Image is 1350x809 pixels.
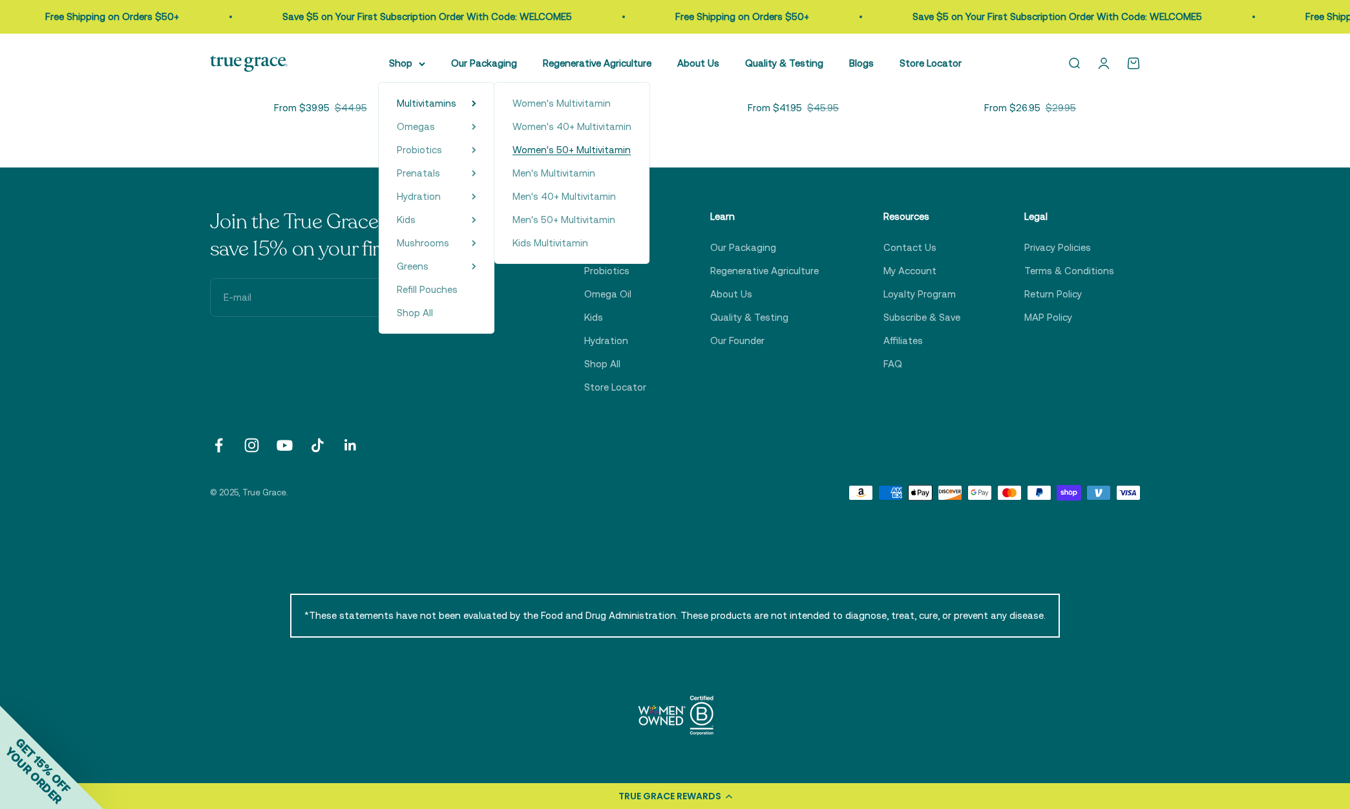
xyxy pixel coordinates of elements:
a: About Us [677,58,719,69]
span: Kids Multivitamin [512,237,588,248]
span: Prenatals [397,167,440,178]
p: Resources [883,209,960,224]
a: Shop All [397,305,476,321]
span: Refill Pouches [397,284,458,295]
a: Kids Multivitamin [512,235,631,251]
sale-price: From $39.95 [274,100,330,116]
a: Men's 50+ Multivitamin [512,212,631,228]
a: Privacy Policies [1024,240,1091,255]
a: Follow on LinkedIn [342,437,359,454]
a: Kids [584,310,603,325]
a: Our Founder [710,333,765,349]
span: Shop All [397,307,433,318]
a: Women's 40+ Multivitamin [512,119,631,135]
summary: Mushrooms [397,235,476,251]
span: Kids [397,214,416,225]
a: Women's Multivitamin [512,96,631,111]
div: TRUE GRACE REWARDS [618,790,721,803]
p: Learn [710,209,819,224]
a: Probiotics [584,263,629,279]
span: Men's 50+ Multivitamin [512,214,615,225]
compare-at-price: $29.95 [1046,100,1076,116]
a: Free Shipping on Orders $50+ [45,11,179,22]
sale-price: From $26.95 [984,100,1040,116]
span: Greens [397,261,428,272]
span: Men's 40+ Multivitamin [512,191,616,202]
span: Women's 40+ Multivitamin [512,121,631,132]
a: FAQ [883,356,902,372]
summary: Prenatals [397,166,476,181]
a: Shop All [584,356,620,372]
span: Mushrooms [397,237,449,248]
a: Prenatals [397,166,440,181]
p: Save $5 on Your First Subscription Order With Code: WELCOME5 [912,9,1202,25]
span: Hydration [397,191,441,202]
a: Store Locator [900,58,962,69]
span: Omegas [397,121,435,132]
p: Legal [1024,209,1114,224]
a: Hydration [397,189,441,204]
a: Return Policy [1024,286,1082,302]
a: Free Shipping on Orders $50+ [675,11,809,22]
compare-at-price: $45.95 [807,100,839,116]
span: YOUR ORDER [3,744,65,806]
p: Join the True Grace community & save 15% on your first order. [210,209,520,263]
summary: Kids [397,212,476,228]
a: Omega Oil [584,286,631,302]
summary: Omegas [397,119,476,135]
a: About Us [710,286,752,302]
summary: Hydration [397,189,476,204]
summary: Shop [389,56,425,71]
compare-at-price: $44.95 [335,100,367,116]
a: Refill Pouches [397,282,476,297]
summary: Greens [397,259,476,274]
a: My Account [883,263,936,279]
a: Follow on TikTok [309,437,326,454]
a: Follow on YouTube [276,437,293,454]
summary: Probiotics [397,142,476,158]
a: Mushrooms [397,235,449,251]
a: Store Locator [584,380,646,395]
span: Multivitamins [397,98,456,109]
p: *These statements have not been evaluated by the Food and Drug Administration. These products are... [290,594,1060,638]
a: Kids [397,212,416,228]
a: Affiliates [883,333,923,349]
span: Women's Multivitamin [512,98,611,109]
a: Hydration [584,333,628,349]
span: GET 15% OFF [13,735,73,795]
a: Probiotics [397,142,442,158]
a: Regenerative Agriculture [543,58,651,69]
p: © 2025, True Grace. [210,486,288,500]
a: Quality & Testing [745,58,823,69]
summary: Multivitamins [397,96,476,111]
p: Save $5 on Your First Subscription Order With Code: WELCOME5 [282,9,572,25]
a: Blogs [849,58,874,69]
a: Greens [397,259,428,274]
a: Regenerative Agriculture [710,263,819,279]
a: Loyalty Program [883,286,956,302]
a: Omegas [397,119,435,135]
span: Probiotics [397,144,442,155]
span: Men's Multivitamin [512,167,595,178]
a: Our Packaging [710,240,776,255]
a: Subscribe & Save [883,310,960,325]
a: Follow on Instagram [243,437,260,454]
a: Multivitamins [397,96,456,111]
a: Terms & Conditions [1024,263,1114,279]
a: Men's Multivitamin [512,166,631,181]
sale-price: From $41.95 [748,100,802,116]
a: Quality & Testing [710,310,788,325]
a: Women's 50+ Multivitamin [512,142,631,158]
span: Women's 50+ Multivitamin [512,144,631,155]
a: Follow on Facebook [210,437,227,454]
a: Men's 40+ Multivitamin [512,189,631,204]
a: MAP Policy [1024,310,1072,325]
a: Contact Us [883,240,936,255]
a: Our Packaging [451,58,517,69]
